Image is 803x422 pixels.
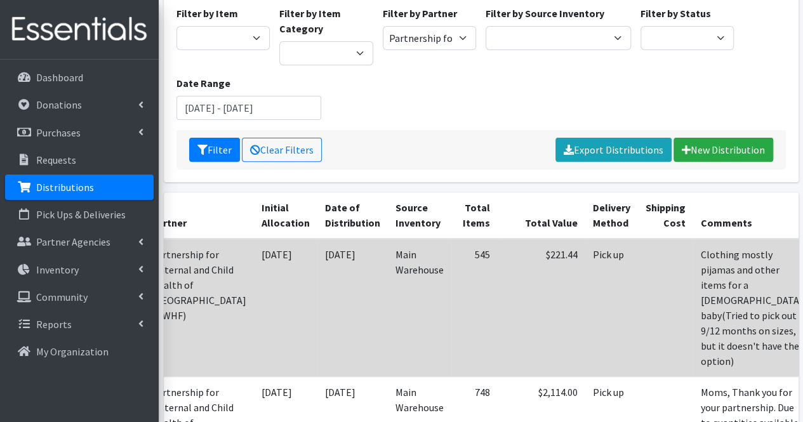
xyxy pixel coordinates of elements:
[5,65,154,90] a: Dashboard
[451,239,498,377] td: 545
[144,239,254,377] td: Partnership for Maternal and Child Health of [GEOGRAPHIC_DATA] (HWHF)
[5,8,154,51] img: HumanEssentials
[674,138,773,162] a: New Distribution
[388,239,451,377] td: Main Warehouse
[486,6,604,21] label: Filter by Source Inventory
[555,138,672,162] a: Export Distributions
[640,6,711,21] label: Filter by Status
[498,239,585,377] td: $221.44
[254,192,317,239] th: Initial Allocation
[388,192,451,239] th: Source Inventory
[176,76,230,91] label: Date Range
[176,96,322,120] input: January 1, 2011 - December 31, 2011
[5,120,154,145] a: Purchases
[498,192,585,239] th: Total Value
[317,192,388,239] th: Date of Distribution
[5,229,154,254] a: Partner Agencies
[36,235,110,248] p: Partner Agencies
[36,71,83,84] p: Dashboard
[36,126,81,139] p: Purchases
[5,147,154,173] a: Requests
[176,6,238,21] label: Filter by Item
[5,339,154,364] a: My Organization
[36,98,82,111] p: Donations
[36,291,88,303] p: Community
[5,284,154,310] a: Community
[144,192,254,239] th: Partner
[383,6,457,21] label: Filter by Partner
[36,263,79,276] p: Inventory
[189,138,240,162] button: Filter
[36,181,94,194] p: Distributions
[36,208,126,221] p: Pick Ups & Deliveries
[5,257,154,282] a: Inventory
[36,318,72,331] p: Reports
[585,192,638,239] th: Delivery Method
[36,154,76,166] p: Requests
[317,239,388,377] td: [DATE]
[5,202,154,227] a: Pick Ups & Deliveries
[242,138,322,162] a: Clear Filters
[254,239,317,377] td: [DATE]
[451,192,498,239] th: Total Items
[5,92,154,117] a: Donations
[5,312,154,337] a: Reports
[36,345,109,358] p: My Organization
[279,6,373,36] label: Filter by Item Category
[638,192,693,239] th: Shipping Cost
[585,239,638,377] td: Pick up
[5,175,154,200] a: Distributions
